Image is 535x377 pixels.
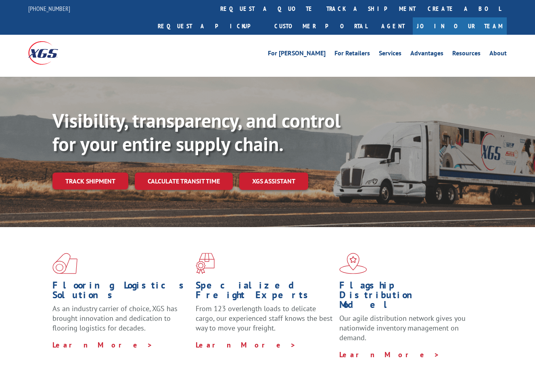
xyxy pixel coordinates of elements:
[52,340,153,350] a: Learn More >
[268,50,326,59] a: For [PERSON_NAME]
[334,50,370,59] a: For Retailers
[28,4,70,13] a: [PHONE_NUMBER]
[339,280,476,314] h1: Flagship Distribution Model
[135,173,233,190] a: Calculate transit time
[196,280,333,304] h1: Specialized Freight Experts
[373,17,413,35] a: Agent
[52,173,128,190] a: Track shipment
[379,50,401,59] a: Services
[196,340,296,350] a: Learn More >
[52,304,178,333] span: As an industry carrier of choice, XGS has brought innovation and dedication to flooring logistics...
[489,50,507,59] a: About
[196,253,215,274] img: xgs-icon-focused-on-flooring-red
[410,50,443,59] a: Advantages
[268,17,373,35] a: Customer Portal
[196,304,333,340] p: From 123 overlength loads to delicate cargo, our experienced staff knows the best way to move you...
[52,253,77,274] img: xgs-icon-total-supply-chain-intelligence-red
[239,173,308,190] a: XGS ASSISTANT
[413,17,507,35] a: Join Our Team
[339,350,440,359] a: Learn More >
[339,253,367,274] img: xgs-icon-flagship-distribution-model-red
[452,50,481,59] a: Resources
[52,280,190,304] h1: Flooring Logistics Solutions
[52,108,341,156] b: Visibility, transparency, and control for your entire supply chain.
[339,314,466,342] span: Our agile distribution network gives you nationwide inventory management on demand.
[152,17,268,35] a: Request a pickup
